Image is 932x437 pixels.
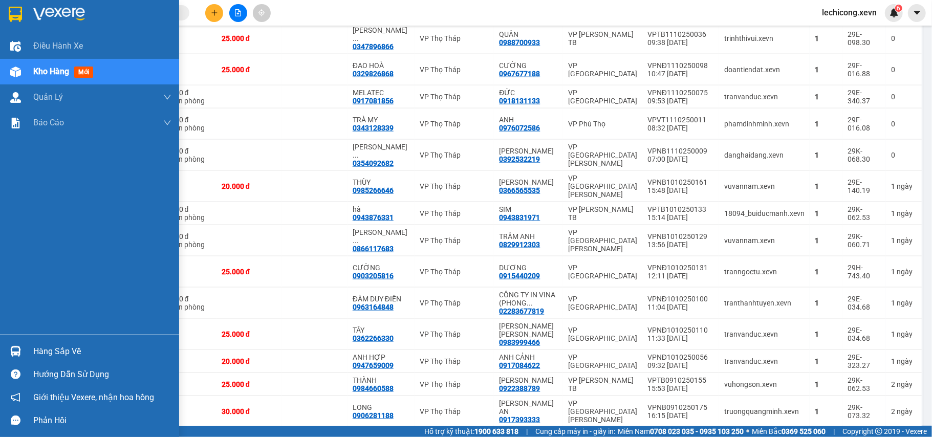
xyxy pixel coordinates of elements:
div: 29F-016.88 [848,61,881,78]
img: logo-vxr [9,7,22,22]
div: 0829912303 [499,241,540,249]
img: solution-icon [10,118,21,128]
div: 0362266330 [353,334,394,342]
span: aim [258,9,265,16]
div: Tại văn phòng [161,97,211,105]
span: ngày [897,357,913,365]
div: 0347896866 [353,42,394,51]
div: 0866117683 [353,245,394,253]
div: 1 [815,120,837,128]
div: 29K-060.71 [848,232,881,249]
span: Điều hành xe [33,39,83,52]
div: VP Phú Thọ [568,120,637,128]
div: VPNB1110250009 [647,147,714,155]
strong: 1900 633 818 [474,427,518,435]
div: ĐINH VĂN THỨ [499,147,557,155]
div: 1 [891,330,917,338]
div: 13:56 [DATE] [647,241,714,249]
div: VP [GEOGRAPHIC_DATA][PERSON_NAME] [568,143,637,167]
div: 29H-743.40 [848,264,881,280]
div: TRÂM ANH [499,232,557,241]
div: 0917084622 [499,361,540,369]
div: 25.000 đ [222,330,277,338]
div: VP Thọ Tháp [420,268,489,276]
sup: 6 [895,5,902,12]
div: 29E-323.27 [848,353,881,369]
div: LONG [353,403,409,411]
span: ... [353,236,359,245]
div: VP Thọ Tháp [420,120,489,128]
div: 10:47 [DATE] [647,70,714,78]
div: danghaidang.xevn [724,151,805,159]
span: ngày [897,299,913,307]
div: 0354092682 [353,159,394,167]
strong: 0708 023 035 - 0935 103 250 [650,427,744,435]
button: aim [253,4,271,22]
div: 1 [815,268,837,276]
button: caret-down [908,4,926,22]
div: 0947659009 [353,361,394,369]
span: Giới thiệu Vexere, nhận hoa hồng [33,391,154,404]
div: 29E-034.68 [848,295,881,311]
div: VŨ SỸ AN [499,399,557,416]
div: VPTB0910250155 [647,376,714,384]
div: TRÀ MY [353,116,409,124]
div: 20.000 đ [222,357,277,365]
div: 0 [891,120,917,128]
span: ... [353,34,359,42]
div: 09:38 [DATE] [647,38,714,47]
div: SIM [499,205,557,213]
div: 0988700933 [499,38,540,47]
div: hà [353,205,409,213]
div: VP [GEOGRAPHIC_DATA] [568,264,637,280]
div: 1 [815,34,837,42]
div: TÂY [353,326,409,334]
div: NG THANH BÌNH [353,228,409,245]
div: 0917393333 [499,416,540,424]
div: VPVT1110250011 [647,116,714,124]
span: message [11,416,20,425]
div: 0343128339 [353,124,394,132]
span: caret-down [913,8,922,17]
div: 12:11 [DATE] [647,272,714,280]
span: Hỗ trợ kỹ thuật: [424,426,518,437]
div: 29E-034.68 [848,326,881,342]
div: 0903205816 [353,272,394,280]
div: VP Thọ Tháp [420,93,489,101]
div: VP [GEOGRAPHIC_DATA][PERSON_NAME] [568,174,637,199]
div: Tại văn phòng [161,241,211,249]
div: 1 [815,407,837,416]
div: 1 [891,357,917,365]
div: Tại văn phòng [161,213,211,222]
img: warehouse-icon [10,346,21,357]
div: 20.000 đ [222,182,277,190]
div: Phản hồi [33,413,171,428]
div: 0329826868 [353,70,394,78]
div: ĐÀM DUY ĐIỂN [353,295,409,303]
div: 29E-340.37 [848,89,881,105]
span: down [163,93,171,101]
div: VP Thọ Tháp [420,209,489,217]
span: plus [211,9,218,16]
div: VP [GEOGRAPHIC_DATA][PERSON_NAME] [568,228,637,253]
div: 1 [815,357,837,365]
span: 6 [897,5,900,12]
div: VŨ THỊ DUYÊN [499,322,557,338]
span: ngày [897,209,913,217]
div: VP [GEOGRAPHIC_DATA] [568,89,637,105]
div: 16:15 [DATE] [647,411,714,420]
div: ANH CẢNH [499,353,557,361]
div: 0984660588 [353,384,394,392]
div: 02283677819 [499,307,544,315]
div: VP [GEOGRAPHIC_DATA] [568,61,637,78]
div: vuhongson.xevn [724,380,805,388]
div: 0967677188 [499,70,540,78]
div: phamdinhminh.xevn [724,120,805,128]
div: ANH [499,116,557,124]
div: 15:14 [DATE] [647,213,714,222]
div: VPNĐ1010250110 [647,326,714,334]
span: ngày [897,407,913,416]
div: 1 [815,65,837,74]
div: VP Thọ Tháp [420,236,489,245]
div: TRẦN MINH [499,178,557,186]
